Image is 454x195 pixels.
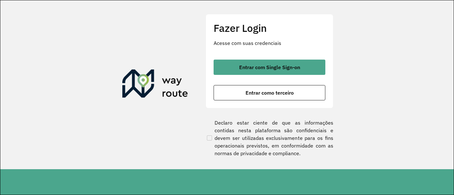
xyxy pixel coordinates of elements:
p: Acesse com suas credenciais [214,39,325,47]
img: Roteirizador AmbevTech [122,69,188,100]
button: button [214,85,325,100]
h2: Fazer Login [214,22,325,34]
button: button [214,60,325,75]
label: Declaro estar ciente de que as informações contidas nesta plataforma são confidenciais e devem se... [206,119,333,157]
span: Entrar como terceiro [246,90,294,95]
span: Entrar com Single Sign-on [239,65,300,70]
